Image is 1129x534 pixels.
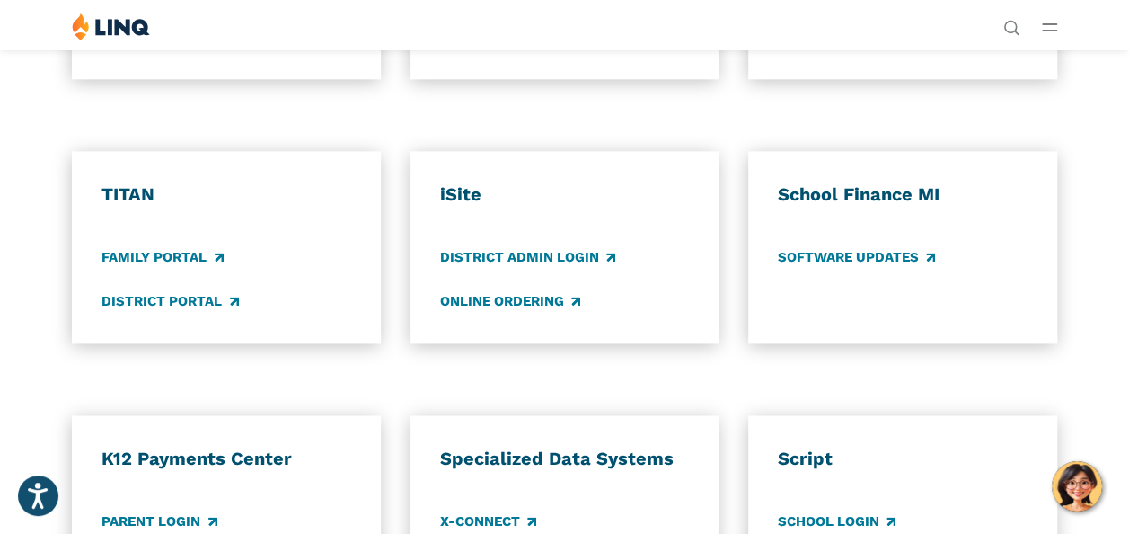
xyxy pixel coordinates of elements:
[1003,18,1019,34] button: Open Search Bar
[1052,461,1102,512] button: Hello, have a question? Let’s chat.
[778,247,935,267] a: Software Updates
[440,247,615,267] a: District Admin Login
[101,183,351,207] h3: TITAN
[1042,17,1057,37] button: Open Main Menu
[101,448,351,471] h3: K12 Payments Center
[101,512,216,531] a: Parent Login
[440,291,580,311] a: Online Ordering
[1003,13,1019,34] nav: Utility Navigation
[72,13,150,40] img: LINQ | K‑12 Software
[440,448,690,471] h3: Specialized Data Systems
[101,247,223,267] a: Family Portal
[778,183,1028,207] h3: School Finance MI
[778,512,895,531] a: School Login
[440,512,536,531] a: X-Connect
[101,291,238,311] a: District Portal
[440,183,690,207] h3: iSite
[778,448,1028,471] h3: Script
